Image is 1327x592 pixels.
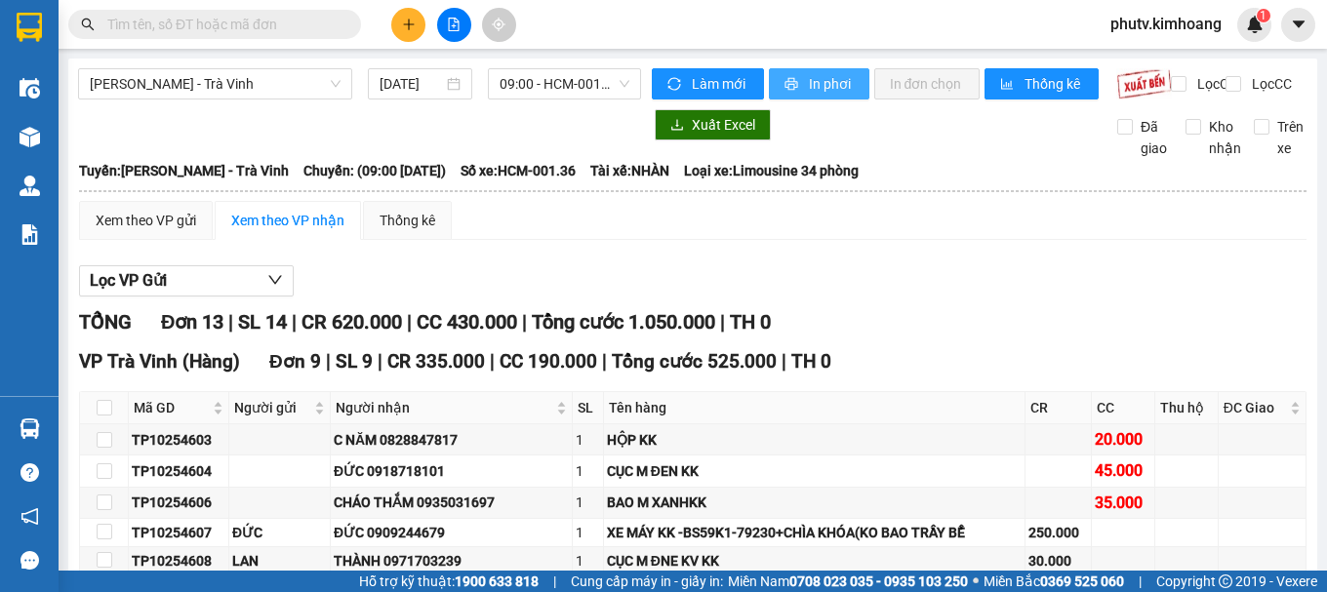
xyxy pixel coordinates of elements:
span: SL 14 [238,310,287,334]
div: 1 [576,460,599,482]
span: Miền Bắc [984,571,1124,592]
span: | [228,310,233,334]
input: Tìm tên, số ĐT hoặc mã đơn [107,14,338,35]
div: 30.000 [1028,550,1088,572]
td: TP10254608 [129,547,229,575]
th: Tên hàng [604,392,1025,424]
div: CỤC M ĐNE KV KK [607,550,1022,572]
span: TH 0 [730,310,771,334]
span: aim [492,18,505,31]
span: | [1139,571,1142,592]
span: down [267,272,283,288]
div: XE MÁY KK -BS59K1-79230+CHÌA KHÓA(KO BAO TRẦY BỂ [607,522,1022,543]
div: HỘP KK [607,429,1022,451]
div: TP10254604 [132,460,225,482]
span: Tổng cước 525.000 [612,350,777,373]
span: Lọc CR [1189,73,1240,95]
th: CC [1092,392,1155,424]
span: Số xe: HCM-001.36 [461,160,576,181]
span: Đơn 9 [269,350,321,373]
span: Hồ Chí Minh - Trà Vinh [90,69,341,99]
span: SL 9 [336,350,373,373]
span: | [378,350,382,373]
div: 1 [576,522,599,543]
button: syncLàm mới [652,68,764,99]
div: TP10254608 [132,550,225,572]
span: message [20,551,39,570]
span: Đơn 13 [161,310,223,334]
span: CC 190.000 [500,350,597,373]
button: Lọc VP Gửi [79,265,294,296]
span: 09:00 - HCM-001.36 [500,69,629,99]
th: CR [1025,392,1092,424]
span: CR 620.000 [302,310,402,334]
div: TP10254606 [132,492,225,513]
div: CỤC M ĐEN KK [607,460,1022,482]
div: CHÁO THẮM 0935031697 [334,492,570,513]
img: warehouse-icon [20,78,40,99]
td: TP10254603 [129,424,229,455]
span: CC 430.000 [417,310,517,334]
div: Thống kê [380,210,435,231]
img: 9k= [1116,68,1172,99]
span: bar-chart [1000,77,1017,93]
span: Mã GD [134,397,209,418]
td: TP10254606 [129,488,229,519]
td: TP10254604 [129,455,229,487]
span: caret-down [1290,16,1307,33]
strong: 1900 633 818 [455,573,539,589]
span: 1 [1260,9,1267,22]
div: 45.000 [1095,458,1151,483]
span: Kho nhận [1201,116,1249,159]
span: Tổng cước 1.050.000 [532,310,715,334]
span: question-circle [20,463,39,482]
img: warehouse-icon [20,418,40,439]
span: Cung cấp máy in - giấy in: [571,571,723,592]
span: | [602,350,607,373]
span: Trên xe [1269,116,1311,159]
div: THÀNH 0971703239 [334,550,570,572]
sup: 1 [1257,9,1270,22]
span: ⚪️ [973,577,979,585]
div: ĐỨC 0918718101 [334,460,570,482]
img: warehouse-icon [20,176,40,196]
button: aim [482,8,516,42]
button: bar-chartThống kê [985,68,1099,99]
div: ĐỨC 0909244679 [334,522,570,543]
strong: 0369 525 060 [1040,573,1124,589]
span: download [670,118,684,134]
span: phutv.kimhoang [1095,12,1237,36]
input: 11/10/2025 [380,73,444,95]
td: TP10254607 [129,519,229,547]
strong: 0708 023 035 - 0935 103 250 [789,573,968,589]
span: | [407,310,412,334]
span: | [553,571,556,592]
div: 20.000 [1095,427,1151,452]
th: SL [573,392,603,424]
span: file-add [447,18,461,31]
span: Người gửi [234,397,310,418]
button: file-add [437,8,471,42]
div: 35.000 [1095,491,1151,515]
span: Miền Nam [728,571,968,592]
div: TP10254607 [132,522,225,543]
th: Thu hộ [1155,392,1219,424]
span: VP Trà Vinh (Hàng) [79,350,240,373]
span: | [782,350,786,373]
div: 250.000 [1028,522,1088,543]
span: sync [667,77,684,93]
span: Lọc CC [1244,73,1295,95]
span: Chuyến: (09:00 [DATE]) [303,160,446,181]
span: Người nhận [336,397,553,418]
span: copyright [1219,574,1232,588]
button: downloadXuất Excel [655,109,771,140]
div: TP10254603 [132,429,225,451]
span: plus [402,18,416,31]
button: plus [391,8,425,42]
span: CR 335.000 [387,350,485,373]
span: Làm mới [692,73,748,95]
span: TH 0 [791,350,831,373]
span: Tài xế: NHÀN [590,160,669,181]
div: 1 [576,550,599,572]
img: warehouse-icon [20,127,40,147]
